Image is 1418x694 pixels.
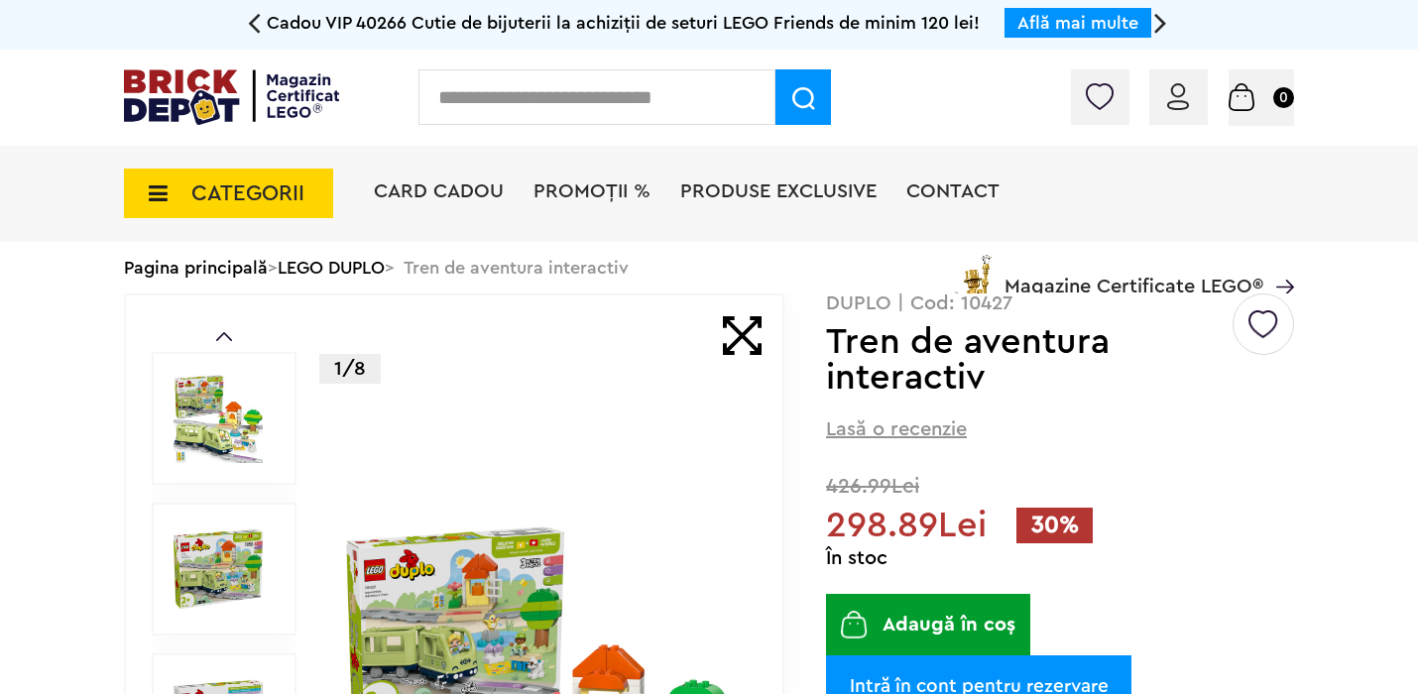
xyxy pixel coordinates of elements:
[267,14,980,32] span: Cadou VIP 40266 Cutie de bijuterii la achiziții de seturi LEGO Friends de minim 120 lei!
[374,181,504,201] a: Card Cadou
[1017,14,1138,32] a: Află mai multe
[826,476,1294,497] span: 426.99Lei
[826,548,1294,568] div: În stoc
[906,181,1000,201] a: Contact
[319,354,381,384] p: 1/8
[680,181,877,201] a: Produse exclusive
[174,374,263,463] img: Tren de aventura interactiv
[1016,508,1093,543] span: 30%
[533,181,650,201] a: PROMOȚII %
[826,594,1030,655] button: Adaugă în coș
[826,415,967,443] span: Lasă o recenzie
[191,182,304,204] span: CATEGORII
[826,293,1294,313] p: DUPLO | Cod: 10427
[1263,251,1294,271] a: Magazine Certificate LEGO®
[826,508,987,543] span: 298.89Lei
[216,332,232,341] a: Prev
[1004,251,1263,296] span: Magazine Certificate LEGO®
[826,324,1230,396] h1: Tren de aventura interactiv
[1273,87,1294,108] small: 0
[174,524,263,614] img: Tren de aventura interactiv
